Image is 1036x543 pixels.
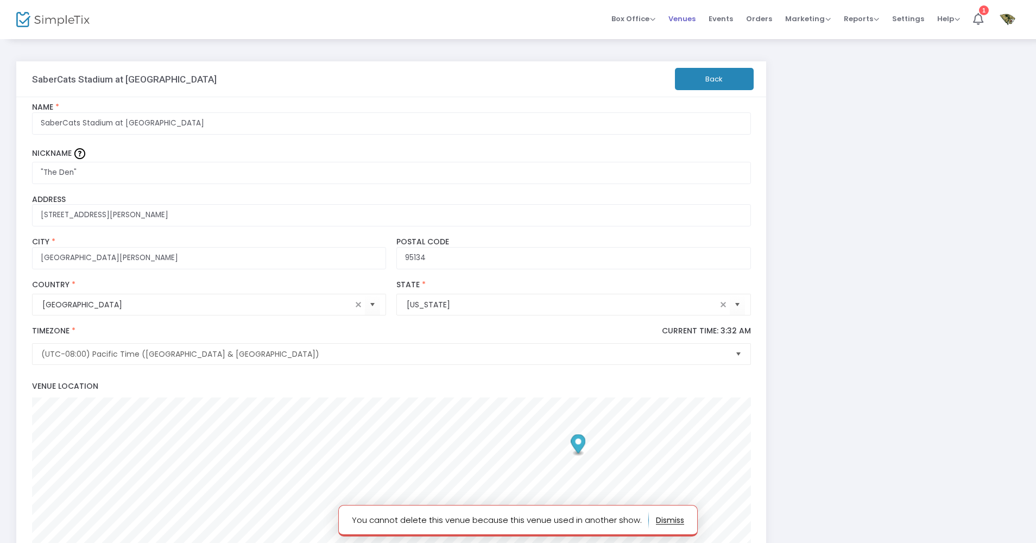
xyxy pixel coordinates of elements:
[731,344,746,364] button: Select
[675,68,754,90] button: Back
[668,5,696,33] span: Venues
[32,204,751,226] input: Enter a location
[32,280,386,290] label: Country
[32,103,751,112] label: Name
[396,280,750,290] label: State
[42,299,352,311] input: Select Country
[979,5,989,15] div: 1
[785,14,831,24] span: Marketing
[892,5,924,33] span: Settings
[396,247,750,269] input: Postal Code
[611,14,655,24] span: Box Office
[396,237,750,247] label: Postal Code
[32,112,751,135] input: Enter Venue Name
[32,326,751,343] label: Timezone
[365,294,380,316] button: Select
[32,162,751,184] input: Nickname
[32,247,386,269] input: City
[32,381,98,392] span: Venue Location
[746,5,772,33] span: Orders
[74,148,85,159] img: question-mark
[407,299,716,311] input: Select State
[571,434,585,457] div: Map marker
[32,74,217,85] h3: SaberCats Stadium at [GEOGRAPHIC_DATA]
[32,195,751,205] label: Address
[717,298,730,311] span: clear
[352,512,649,529] p: You cannot delete this venue because this venue used in another show.
[41,349,727,359] span: (UTC-08:00) Pacific Time ([GEOGRAPHIC_DATA] & [GEOGRAPHIC_DATA])
[709,5,733,33] span: Events
[32,146,751,162] label: Nickname
[656,512,684,529] button: dismiss
[844,14,879,24] span: Reports
[32,237,386,247] label: City
[937,14,960,24] span: Help
[352,298,365,311] span: clear
[662,326,751,336] p: Current Time: 3:32 AM
[730,294,745,316] button: Select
